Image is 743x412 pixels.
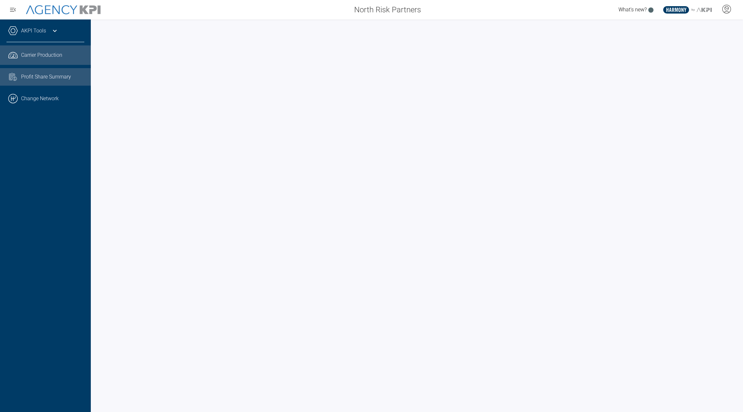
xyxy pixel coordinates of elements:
span: Profit Share Summary [21,73,71,81]
img: AgencyKPI [26,5,101,15]
span: North Risk Partners [354,4,421,16]
a: AKPI Tools [21,27,46,35]
span: What's new? [618,6,647,13]
span: Carrier Production [21,51,62,59]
